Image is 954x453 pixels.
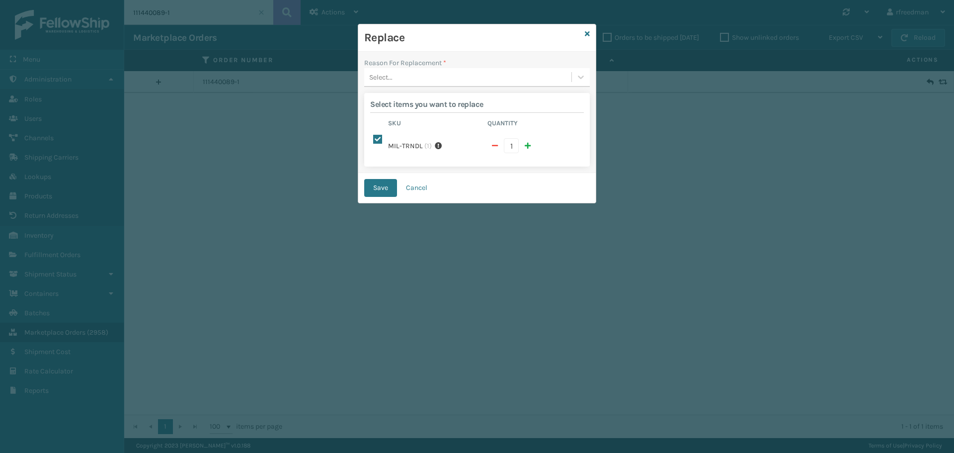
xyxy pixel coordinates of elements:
div: Select... [369,72,393,83]
label: Reason For Replacement [364,58,446,68]
th: Sku [385,119,484,131]
th: Quantity [484,119,584,131]
button: Cancel [397,179,436,197]
span: ( 1 ) [424,141,432,151]
h2: Select items you want to replace [370,99,584,109]
h3: Replace [364,30,581,45]
button: Save [364,179,397,197]
label: MIL-TRNDL [388,141,423,151]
